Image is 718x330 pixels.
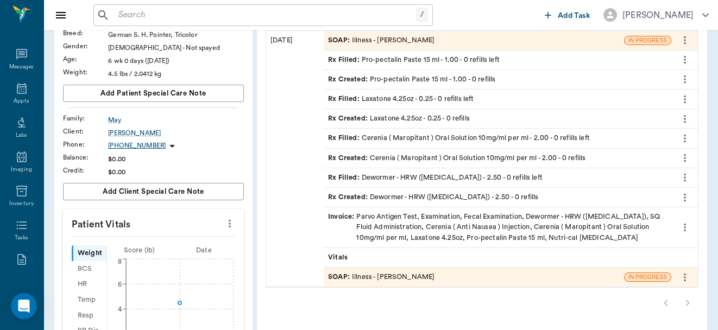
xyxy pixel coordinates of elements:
button: more [676,218,694,237]
span: Rx Created : [328,153,370,163]
span: Rx Created : [328,74,370,85]
button: more [676,50,694,69]
tspan: 8 [118,258,122,265]
div: Phone : [63,139,108,149]
span: IN PROGRESS [625,36,671,45]
span: Rx Created : [328,113,370,124]
div: Labs [16,131,27,139]
div: Weight : [63,67,108,77]
button: more [676,149,694,167]
a: May [108,115,244,125]
span: Add patient Special Care Note [100,87,206,99]
button: more [676,268,694,287]
tspan: 6 [118,281,122,287]
p: [PHONE_NUMBER] [108,141,166,150]
span: SOAP : [328,272,352,282]
div: Laxatone 4.25oz - 0.25 - 0 refills left [328,94,474,104]
tspan: 4 [118,306,122,313]
div: Laxatone 4.25oz - 0.25 - 0 refills [328,113,470,124]
input: Search [114,8,416,23]
div: $0.00 [108,167,244,177]
div: HR [72,277,106,293]
button: more [676,90,694,109]
div: Dewormer - HRW ([MEDICAL_DATA]) - 2.50 - 0 refills [328,192,538,202]
div: Age : [63,54,108,64]
span: Rx Filled : [328,94,362,104]
div: German S. H. Pointer, Tricolor [108,30,244,40]
span: Rx Filled : [328,133,362,143]
div: Inventory [9,200,34,208]
button: more [676,31,694,49]
div: Client : [63,126,108,136]
span: Add client Special Care Note [103,186,204,198]
p: Patient Vitals [63,209,244,236]
div: Pro-pectalin Paste 15 ml - 1.00 - 0 refills [328,74,495,85]
div: Appts [14,97,29,105]
div: Temp [72,292,106,308]
div: Cerenia ( Maropitant ) Oral Solution 10mg/ml per ml - 2.00 - 0 refills [328,153,585,163]
a: [PERSON_NAME] [108,128,244,138]
span: Rx Created : [328,192,370,202]
div: Messages [9,63,34,71]
button: [PERSON_NAME] [595,5,717,25]
button: more [676,188,694,207]
div: Dewormer - HRW ([MEDICAL_DATA]) - 2.50 - 0 refills left [328,173,543,183]
div: Gender : [63,41,108,51]
button: Add client Special Care Note [63,183,244,200]
button: more [221,214,238,233]
div: Family : [63,113,108,123]
div: Open Intercom Messenger [11,293,37,319]
div: Pro-pectalin Paste 15 ml - 1.00 - 0 refills left [328,55,500,65]
div: Weight [72,245,106,261]
div: Illness - [PERSON_NAME] [328,272,434,282]
div: / [416,8,428,22]
div: Illness - [PERSON_NAME] [328,35,434,46]
button: more [676,168,694,187]
span: Rx Filled : [328,55,362,65]
button: more [676,129,694,148]
div: [DEMOGRAPHIC_DATA] - Not spayed [108,43,244,53]
button: more [676,110,694,128]
div: Balance : [63,153,108,162]
button: more [676,70,694,88]
span: Rx Filled : [328,173,362,183]
span: SOAP : [328,35,352,46]
div: 6 wk 0 days ([DATE]) [108,56,244,66]
div: Breed : [63,28,108,38]
div: Credit : [63,166,108,175]
div: $0.00 [108,154,244,164]
div: Imaging [11,166,32,174]
span: IN PROGRESS [625,273,671,281]
span: Invoice : [328,212,356,243]
div: 4.5 lbs / 2.0412 kg [108,69,244,79]
div: Date [172,245,236,256]
div: [DATE] [266,31,324,287]
div: BCS [72,261,106,277]
button: Add patient Special Care Note [63,85,244,102]
div: Tasks [15,234,28,242]
div: Parvo Antigen Test, Examination, Fecal Examination, Dewormer - HRW ([MEDICAL_DATA]), SQ Fluid Adm... [328,212,667,243]
span: Vitals [328,252,350,263]
div: Resp [72,308,106,323]
button: Add Task [540,5,595,25]
button: Close drawer [50,4,72,26]
div: Score ( lb ) [107,245,172,256]
div: Cerenia ( Maropitant ) Oral Solution 10mg/ml per ml - 2.00 - 0 refills left [328,133,590,143]
div: [PERSON_NAME] [622,9,694,22]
